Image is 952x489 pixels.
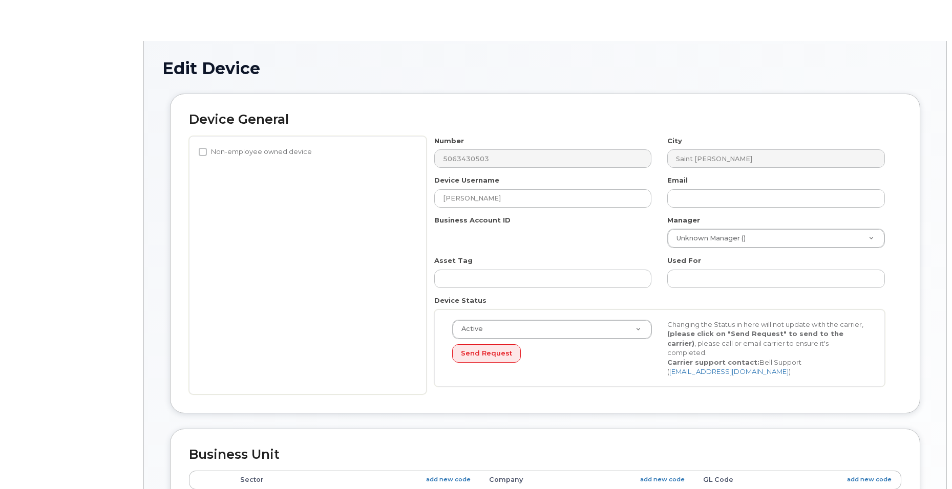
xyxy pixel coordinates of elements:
th: GL Code [694,471,901,489]
h2: Business Unit [189,448,901,462]
a: add new code [640,475,685,484]
a: add new code [847,475,892,484]
button: Send Request [452,344,521,363]
strong: (please click on "Send Request" to send to the carrier) [667,329,843,347]
span: Active [455,324,483,334]
label: Device Status [434,296,486,305]
label: Number [434,136,464,146]
label: Used For [667,256,701,265]
h1: Edit Device [162,59,928,77]
a: Unknown Manager () [668,229,884,248]
div: Changing the Status in here will not update with the carrier, , please call or email carrier to e... [660,320,875,376]
th: Company [480,471,694,489]
label: Business Account ID [434,215,511,225]
label: Asset Tag [434,256,473,265]
a: [EMAIL_ADDRESS][DOMAIN_NAME] [669,367,789,375]
label: Email [667,175,688,185]
span: Unknown Manager () [670,234,746,243]
h2: Device General [189,113,901,127]
input: Non-employee owned device [199,148,207,156]
th: Sector [231,471,480,489]
a: Active [453,320,651,339]
strong: Carrier support contact: [667,358,759,366]
label: Non-employee owned device [199,146,312,158]
label: City [667,136,682,146]
label: Manager [667,215,700,225]
label: Device Username [434,175,499,185]
a: add new code [426,475,471,484]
